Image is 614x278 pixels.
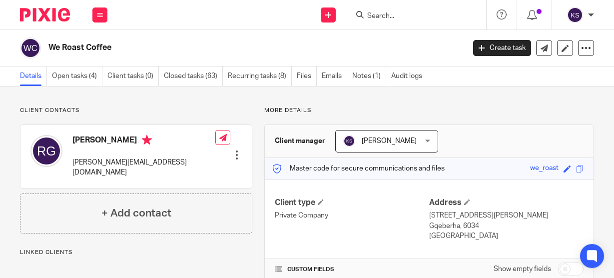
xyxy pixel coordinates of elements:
h3: Client manager [275,136,325,146]
p: More details [264,106,594,114]
p: Client contacts [20,106,252,114]
h4: Client type [275,197,429,208]
p: Private Company [275,210,429,220]
label: Show empty fields [494,264,551,274]
a: Client tasks (0) [107,66,159,86]
i: Primary [142,135,152,145]
a: Create task [473,40,531,56]
p: [PERSON_NAME][EMAIL_ADDRESS][DOMAIN_NAME] [72,157,215,178]
h4: CUSTOM FIELDS [275,265,429,273]
p: Master code for secure communications and files [272,163,445,173]
img: svg%3E [567,7,583,23]
span: [PERSON_NAME] [362,137,417,144]
a: Recurring tasks (8) [228,66,292,86]
p: [STREET_ADDRESS][PERSON_NAME] [429,210,584,220]
p: Gqeberha, 6034 [429,221,584,231]
h4: [PERSON_NAME] [72,135,215,147]
a: Details [20,66,47,86]
a: Closed tasks (63) [164,66,223,86]
p: [GEOGRAPHIC_DATA] [429,231,584,241]
a: Audit logs [391,66,427,86]
a: Notes (1) [352,66,386,86]
div: we_roast [530,163,559,174]
img: svg%3E [30,135,62,167]
a: Open tasks (4) [52,66,102,86]
img: svg%3E [343,135,355,147]
p: Linked clients [20,248,252,256]
img: svg%3E [20,37,41,58]
h4: Address [429,197,584,208]
a: Files [297,66,317,86]
img: Pixie [20,8,70,21]
h4: + Add contact [101,205,171,221]
h2: We Roast Coffee [48,42,376,53]
input: Search [366,12,456,21]
a: Emails [322,66,347,86]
